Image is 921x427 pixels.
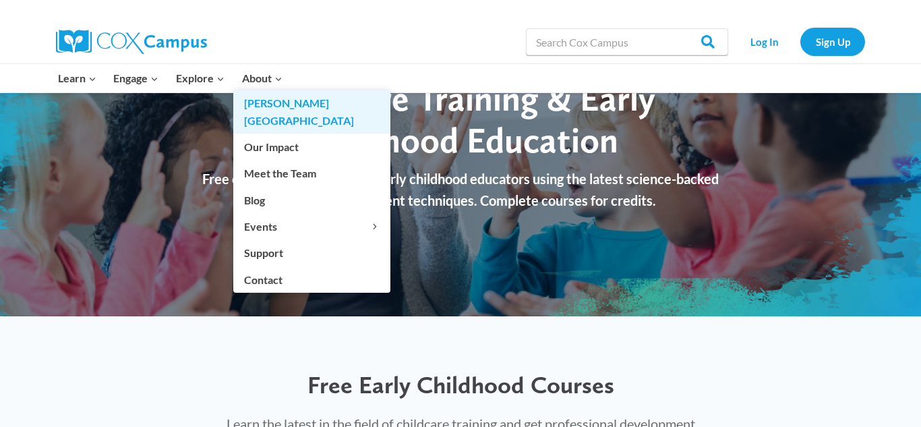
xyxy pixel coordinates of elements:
[49,64,105,92] button: Child menu of Learn
[307,370,614,399] span: Free Early Childhood Courses
[233,214,390,239] button: Child menu of Events
[233,64,291,92] button: Child menu of About
[233,90,390,134] a: [PERSON_NAME][GEOGRAPHIC_DATA]
[735,28,794,55] a: Log In
[233,266,390,292] a: Contact
[233,134,390,160] a: Our Impact
[800,28,865,55] a: Sign Up
[56,30,207,54] img: Cox Campus
[233,161,390,186] a: Meet the Team
[526,28,728,55] input: Search Cox Campus
[167,64,233,92] button: Child menu of Explore
[233,187,390,212] a: Blog
[266,77,655,161] span: Childcare Training & Early Childhood Education
[187,168,734,211] p: Free online video courses for early childhood educators using the latest science-backed childhood...
[105,64,168,92] button: Child menu of Engage
[735,28,865,55] nav: Secondary Navigation
[49,64,291,92] nav: Primary Navigation
[233,240,390,266] a: Support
